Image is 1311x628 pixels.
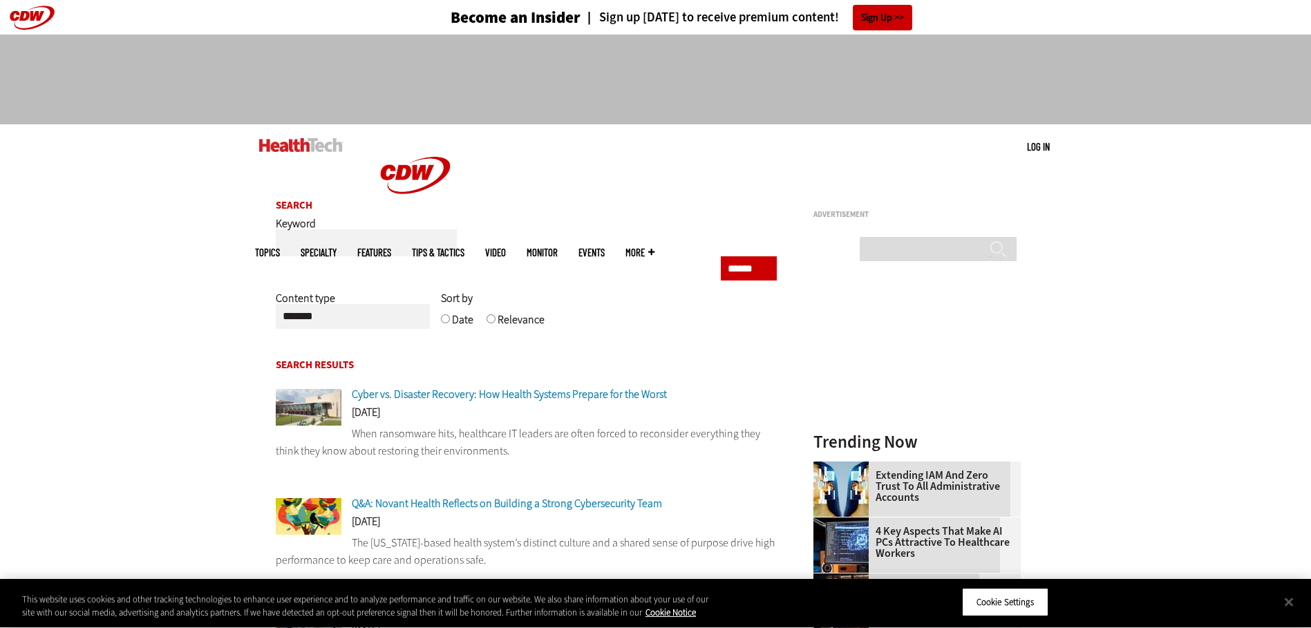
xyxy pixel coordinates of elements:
a: CDW [364,216,467,230]
a: Features [357,247,391,258]
a: More information about your privacy [645,607,696,619]
iframe: advertisement [404,48,907,111]
div: This website uses cookies and other tracking technologies to enhance user experience and to analy... [22,593,721,620]
label: Content type [276,291,335,316]
span: Specialty [301,247,337,258]
img: Desktop monitor with brain AI concept [813,517,869,573]
div: User menu [1027,140,1050,154]
a: Log in [1027,140,1050,153]
a: business leaders shake hands in conference room [813,573,876,584]
a: Extending IAM and Zero Trust to All Administrative Accounts [813,470,1012,503]
a: 4 Key Aspects That Make AI PCs Attractive to Healthcare Workers [813,526,1012,559]
a: Q&A: Novant Health Reflects on Building a Strong Cybersecurity Team [352,496,662,511]
h2: Search Results [276,360,777,370]
p: When ransomware hits, healthcare IT leaders are often forced to reconsider everything they think ... [276,425,777,460]
a: MonITor [527,247,558,258]
a: Tips & Tactics [412,247,464,258]
span: More [625,247,654,258]
img: University of Vermont Medical Center’s main campus [276,389,341,426]
h3: Become an Insider [451,10,581,26]
div: [DATE] [276,407,777,425]
a: Desktop monitor with brain AI concept [813,517,876,529]
img: Home [364,124,467,227]
img: abstract illustration of a tree [276,498,341,535]
button: Close [1274,587,1304,617]
a: Cyber vs. Disaster Recovery: How Health Systems Prepare for the Worst [352,387,667,401]
h3: Trending Now [813,433,1021,450]
a: Sign Up [853,5,912,30]
span: Topics [255,247,280,258]
span: Sort by [441,291,473,305]
img: Home [259,138,343,152]
a: Sign up [DATE] to receive premium content! [581,11,839,24]
a: Video [485,247,506,258]
img: abstract image of woman with pixelated face [813,462,869,517]
button: Cookie Settings [962,588,1048,617]
p: The [US_STATE]-based health system’s distinct culture and a shared sense of purpose drive high pe... [276,534,777,569]
label: Relevance [498,312,545,337]
iframe: advertisement [813,224,1021,397]
a: abstract image of woman with pixelated face [813,462,876,473]
a: Become an Insider [399,10,581,26]
div: [DATE] [276,516,777,534]
label: Date [452,312,473,337]
a: Events [578,247,605,258]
